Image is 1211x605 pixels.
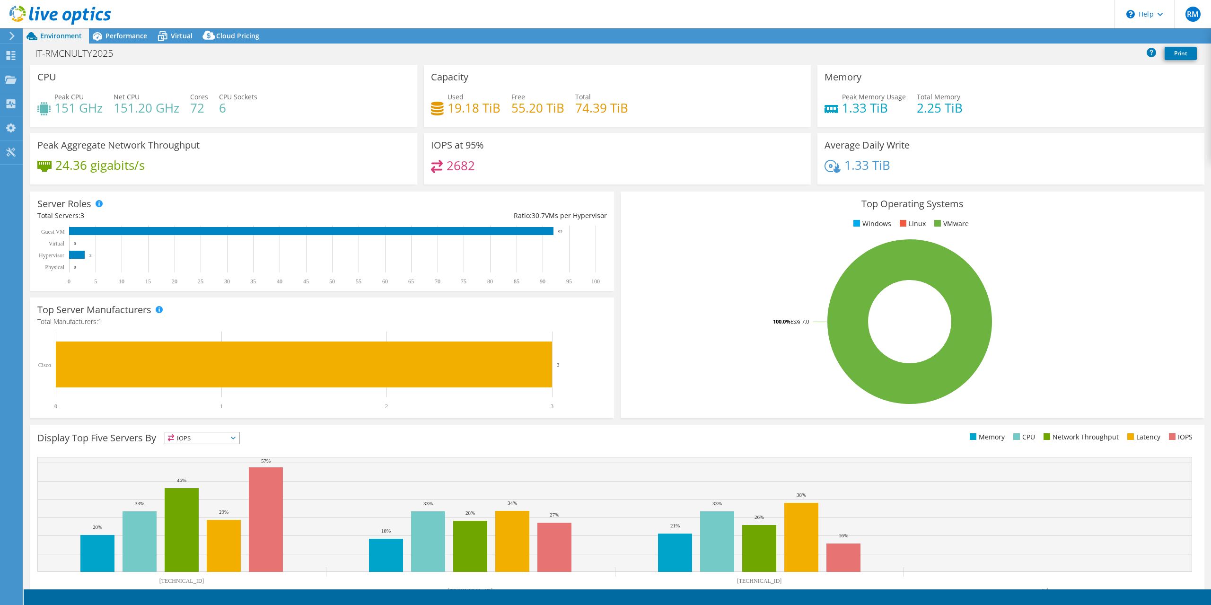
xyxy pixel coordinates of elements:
[508,500,517,506] text: 34%
[250,278,256,285] text: 35
[737,578,782,584] text: [TECHNICAL_ID]
[114,103,179,113] h4: 151.20 GHz
[93,524,102,530] text: 20%
[1041,432,1119,442] li: Network Throughput
[37,199,91,209] h3: Server Roles
[851,219,891,229] li: Windows
[105,31,147,40] span: Performance
[68,278,70,285] text: 0
[37,210,322,221] div: Total Servers:
[448,92,464,101] span: Used
[558,229,562,234] text: 92
[712,500,722,506] text: 33%
[41,228,65,235] text: Guest VM
[219,103,257,113] h4: 6
[382,278,388,285] text: 60
[45,264,64,271] text: Physical
[1126,10,1135,18] svg: \n
[119,278,124,285] text: 10
[511,92,525,101] span: Free
[37,140,200,150] h3: Peak Aggregate Network Throughput
[37,305,151,315] h3: Top Server Manufacturers
[94,278,97,285] text: 5
[932,219,969,229] li: VMware
[465,510,475,516] text: 28%
[219,509,228,515] text: 29%
[37,72,56,82] h3: CPU
[423,500,433,506] text: 33%
[303,278,309,285] text: 45
[220,403,223,410] text: 1
[39,252,64,259] text: Hypervisor
[385,403,388,410] text: 2
[171,31,193,40] span: Virtual
[431,140,484,150] h3: IOPS at 95%
[1041,587,1054,594] text: Other
[159,578,204,584] text: [TECHNICAL_ID]
[277,278,282,285] text: 40
[842,92,906,101] span: Peak Memory Usage
[917,103,963,113] h4: 2.25 TiB
[135,500,144,506] text: 33%
[628,199,1197,209] h3: Top Operating Systems
[54,103,103,113] h4: 151 GHz
[216,31,259,40] span: Cloud Pricing
[1125,432,1160,442] li: Latency
[1185,7,1201,22] span: RM
[74,265,76,270] text: 0
[98,317,102,326] span: 1
[550,512,559,517] text: 27%
[55,160,145,170] h4: 24.36 gigabits/s
[1011,432,1035,442] li: CPU
[448,103,500,113] h4: 19.18 TiB
[447,160,475,171] h4: 2682
[790,318,809,325] tspan: ESXi 7.0
[448,587,493,594] text: [TECHNICAL_ID]
[825,72,861,82] h3: Memory
[219,92,257,101] span: CPU Sockets
[190,92,208,101] span: Cores
[839,533,848,538] text: 16%
[825,140,910,150] h3: Average Daily Write
[1167,432,1193,442] li: IOPS
[165,432,239,444] span: IOPS
[575,103,628,113] h4: 74.39 TiB
[575,92,591,101] span: Total
[38,362,51,368] text: Cisco
[487,278,493,285] text: 80
[54,92,84,101] span: Peak CPU
[773,318,790,325] tspan: 100.0%
[514,278,519,285] text: 85
[198,278,203,285] text: 25
[408,278,414,285] text: 65
[54,403,57,410] text: 0
[49,240,65,247] text: Virtual
[557,362,560,368] text: 3
[1165,47,1197,60] a: Print
[89,253,92,258] text: 3
[431,72,468,82] h3: Capacity
[322,210,607,221] div: Ratio: VMs per Hypervisor
[566,278,572,285] text: 95
[224,278,230,285] text: 30
[177,477,186,483] text: 46%
[844,160,890,170] h4: 1.33 TiB
[967,432,1005,442] li: Memory
[114,92,140,101] span: Net CPU
[172,278,177,285] text: 20
[37,316,607,327] h4: Total Manufacturers:
[356,278,361,285] text: 55
[74,241,76,246] text: 0
[461,278,466,285] text: 75
[261,458,271,464] text: 57%
[797,492,806,498] text: 38%
[511,103,564,113] h4: 55.20 TiB
[40,31,82,40] span: Environment
[897,219,926,229] li: Linux
[842,103,906,113] h4: 1.33 TiB
[532,211,545,220] span: 30.7
[381,528,391,534] text: 18%
[917,92,960,101] span: Total Memory
[329,278,335,285] text: 50
[551,403,553,410] text: 3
